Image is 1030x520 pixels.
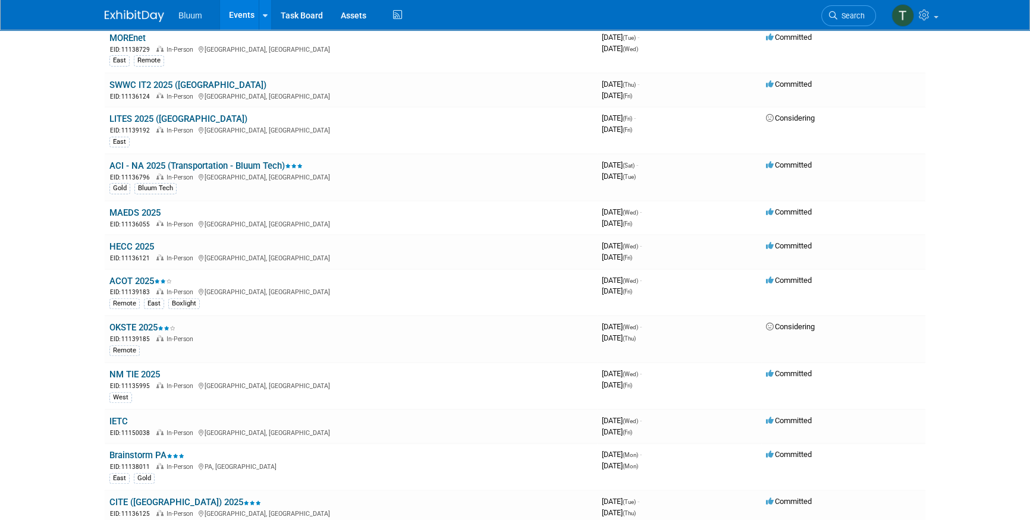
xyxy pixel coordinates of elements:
span: [DATE] [602,172,636,181]
img: In-Person Event [156,429,164,435]
a: ACI - NA 2025 (Transportation - Bluum Tech) [109,160,303,171]
span: (Fri) [623,220,632,227]
span: [DATE] [602,207,642,216]
span: (Tue) [623,174,636,180]
span: Considering [766,322,815,331]
span: [DATE] [602,322,642,331]
span: Committed [766,497,812,506]
div: [GEOGRAPHIC_DATA], [GEOGRAPHIC_DATA] [109,253,592,263]
span: EID: 11136121 [110,255,155,261]
span: Committed [766,80,812,89]
div: Gold [134,473,155,484]
span: [DATE] [602,276,642,285]
img: In-Person Event [156,510,164,516]
span: (Wed) [623,209,638,216]
span: [DATE] [602,380,632,389]
span: Committed [766,207,812,216]
div: East [109,55,130,66]
span: [DATE] [602,125,632,134]
div: [GEOGRAPHIC_DATA], [GEOGRAPHIC_DATA] [109,44,592,54]
a: IETC [109,416,128,427]
span: [DATE] [602,286,632,295]
span: - [640,416,642,425]
div: [GEOGRAPHIC_DATA], [GEOGRAPHIC_DATA] [109,508,592,518]
span: In-Person [167,429,197,437]
span: [DATE] [602,508,636,517]
div: Remote [109,298,140,309]
div: Bluum Tech [134,183,177,194]
span: EID: 11139192 [110,127,155,134]
span: Committed [766,241,812,250]
a: HECC 2025 [109,241,154,252]
img: In-Person Event [156,220,164,226]
span: - [634,114,636,122]
span: EID: 11136055 [110,221,155,228]
span: EID: 11138011 [110,464,155,470]
span: Committed [766,276,812,285]
img: In-Person Event [156,382,164,388]
span: - [638,33,639,42]
span: (Tue) [623,499,636,505]
span: (Fri) [623,288,632,295]
span: [DATE] [602,80,639,89]
span: In-Person [167,288,197,296]
span: EID: 11136796 [110,174,155,181]
span: In-Person [167,510,197,518]
div: East [109,473,130,484]
span: [DATE] [602,427,632,436]
a: OKSTE 2025 [109,322,175,333]
div: West [109,392,132,403]
span: [DATE] [602,241,642,250]
div: Remote [109,345,140,356]
div: [GEOGRAPHIC_DATA], [GEOGRAPHIC_DATA] [109,91,592,101]
a: Brainstorm PA [109,450,184,461]
span: - [640,369,642,378]
span: EID: 11138729 [110,46,155,53]
span: Search [837,11,865,20]
span: (Wed) [623,46,638,52]
a: Search [821,5,876,26]
span: - [640,276,642,285]
span: [DATE] [602,91,632,100]
span: - [640,241,642,250]
img: In-Person Event [156,335,164,341]
img: ExhibitDay [105,10,164,22]
span: (Fri) [623,254,632,261]
img: In-Person Event [156,46,164,52]
span: Committed [766,33,812,42]
span: (Mon) [623,463,638,469]
img: In-Person Event [156,127,164,133]
div: [GEOGRAPHIC_DATA], [GEOGRAPHIC_DATA] [109,125,592,135]
span: [DATE] [602,450,642,459]
img: In-Person Event [156,174,164,179]
span: (Wed) [623,418,638,424]
span: In-Person [167,463,197,471]
span: (Sat) [623,162,635,169]
span: EID: 11135995 [110,383,155,389]
span: [DATE] [602,461,638,470]
span: (Fri) [623,429,632,436]
span: (Fri) [623,115,632,122]
img: Taylor Bradley [891,4,914,27]
span: In-Person [167,93,197,100]
div: [GEOGRAPHIC_DATA], [GEOGRAPHIC_DATA] [109,286,592,297]
span: EID: 11139185 [110,336,155,342]
span: - [640,450,642,459]
span: - [638,497,639,506]
span: EID: 11139183 [110,289,155,295]
span: (Fri) [623,93,632,99]
span: - [636,160,638,169]
span: [DATE] [602,219,632,228]
div: [GEOGRAPHIC_DATA], [GEOGRAPHIC_DATA] [109,172,592,182]
span: In-Person [167,46,197,53]
span: Committed [766,450,812,459]
span: (Thu) [623,510,636,516]
span: (Mon) [623,452,638,458]
span: [DATE] [602,114,636,122]
span: In-Person [167,220,197,228]
span: [DATE] [602,333,636,342]
span: (Thu) [623,335,636,342]
span: In-Person [167,174,197,181]
div: East [109,137,130,147]
span: [DATE] [602,416,642,425]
